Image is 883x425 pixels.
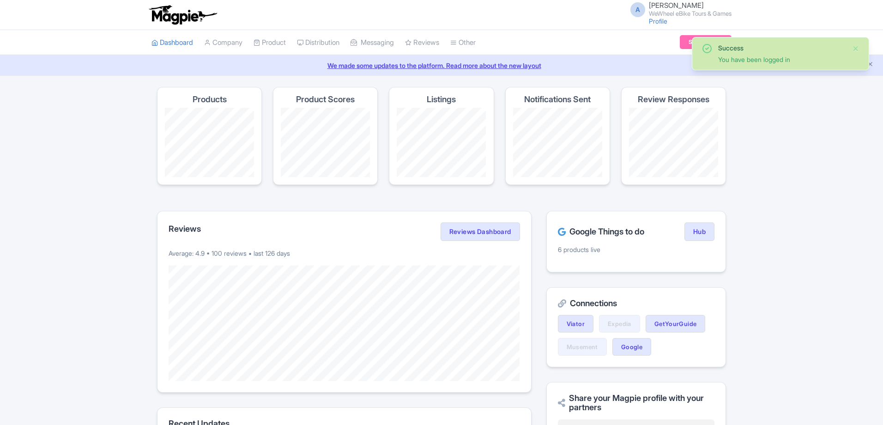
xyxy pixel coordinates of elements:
[649,11,732,17] small: WeWheel eBike Tours & Games
[558,394,714,412] h2: Share your Magpie profile with your partners
[638,95,709,104] h4: Review Responses
[867,60,874,70] button: Close announcement
[169,224,201,234] h2: Reviews
[204,30,242,55] a: Company
[646,315,706,333] a: GetYourGuide
[147,5,218,25] img: logo-ab69f6fb50320c5b225c76a69d11143b.png
[441,222,520,241] a: Reviews Dashboard
[649,17,667,25] a: Profile
[718,43,845,53] div: Success
[254,30,286,55] a: Product
[296,95,355,104] h4: Product Scores
[599,315,640,333] a: Expedia
[718,55,845,64] div: You have been logged in
[169,248,520,258] p: Average: 4.9 • 100 reviews • last 126 days
[612,338,651,356] a: Google
[151,30,193,55] a: Dashboard
[558,299,714,308] h2: Connections
[524,95,591,104] h4: Notifications Sent
[427,95,456,104] h4: Listings
[297,30,339,55] a: Distribution
[450,30,476,55] a: Other
[405,30,439,55] a: Reviews
[680,35,732,49] a: Subscription
[558,245,714,254] p: 6 products live
[6,61,877,70] a: We made some updates to the platform. Read more about the new layout
[852,43,859,54] button: Close
[351,30,394,55] a: Messaging
[558,315,593,333] a: Viator
[558,338,607,356] a: Musement
[684,222,714,241] a: Hub
[625,2,732,17] a: A [PERSON_NAME] WeWheel eBike Tours & Games
[630,2,645,17] span: A
[193,95,227,104] h4: Products
[558,227,644,236] h2: Google Things to do
[649,1,704,10] span: [PERSON_NAME]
